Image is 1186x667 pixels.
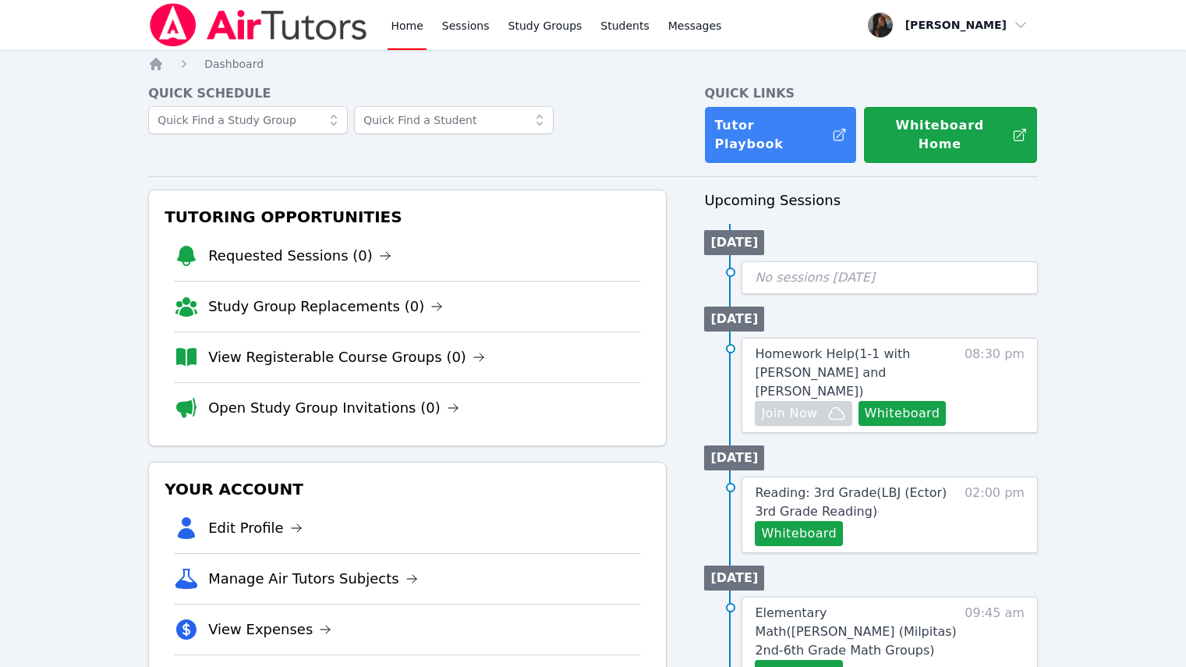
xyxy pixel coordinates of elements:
[704,230,764,255] li: [DATE]
[755,521,843,546] button: Whiteboard
[208,397,459,419] a: Open Study Group Invitations (0)
[704,566,764,591] li: [DATE]
[668,18,722,34] span: Messages
[761,404,817,423] span: Join Now
[965,484,1025,546] span: 02:00 pm
[755,484,957,521] a: Reading: 3rd Grade(LBJ (Ector) 3rd Grade Reading)
[208,568,418,590] a: Manage Air Tutors Subjects
[208,296,443,318] a: Study Group Replacements (0)
[208,245,391,267] a: Requested Sessions (0)
[704,84,1038,103] h4: Quick Links
[755,401,851,426] button: Join Now
[859,401,947,426] button: Whiteboard
[208,346,485,368] a: View Registerable Course Groups (0)
[148,56,1038,72] nav: Breadcrumb
[204,56,264,72] a: Dashboard
[204,58,264,70] span: Dashboard
[755,604,957,660] a: Elementary Math([PERSON_NAME] (Milpitas) 2nd-6th Grade Math Groups)
[148,106,348,134] input: Quick Find a Study Group
[148,3,369,47] img: Air Tutors
[863,106,1038,164] button: Whiteboard Home
[965,345,1025,426] span: 08:30 pm
[755,270,875,285] span: No sessions [DATE]
[755,345,957,401] a: Homework Help(1-1 with [PERSON_NAME] and [PERSON_NAME])
[704,190,1038,211] h3: Upcoming Sessions
[161,475,653,503] h3: Your Account
[704,445,764,470] li: [DATE]
[755,485,947,519] span: Reading: 3rd Grade ( LBJ (Ector) 3rd Grade Reading )
[208,517,303,539] a: Edit Profile
[354,106,554,134] input: Quick Find a Student
[704,106,857,164] a: Tutor Playbook
[208,619,331,640] a: View Expenses
[161,203,653,231] h3: Tutoring Opportunities
[755,605,956,658] span: Elementary Math ( [PERSON_NAME] (Milpitas) 2nd-6th Grade Math Groups )
[755,346,910,399] span: Homework Help ( 1-1 with [PERSON_NAME] and [PERSON_NAME] )
[148,84,667,103] h4: Quick Schedule
[704,307,764,332] li: [DATE]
